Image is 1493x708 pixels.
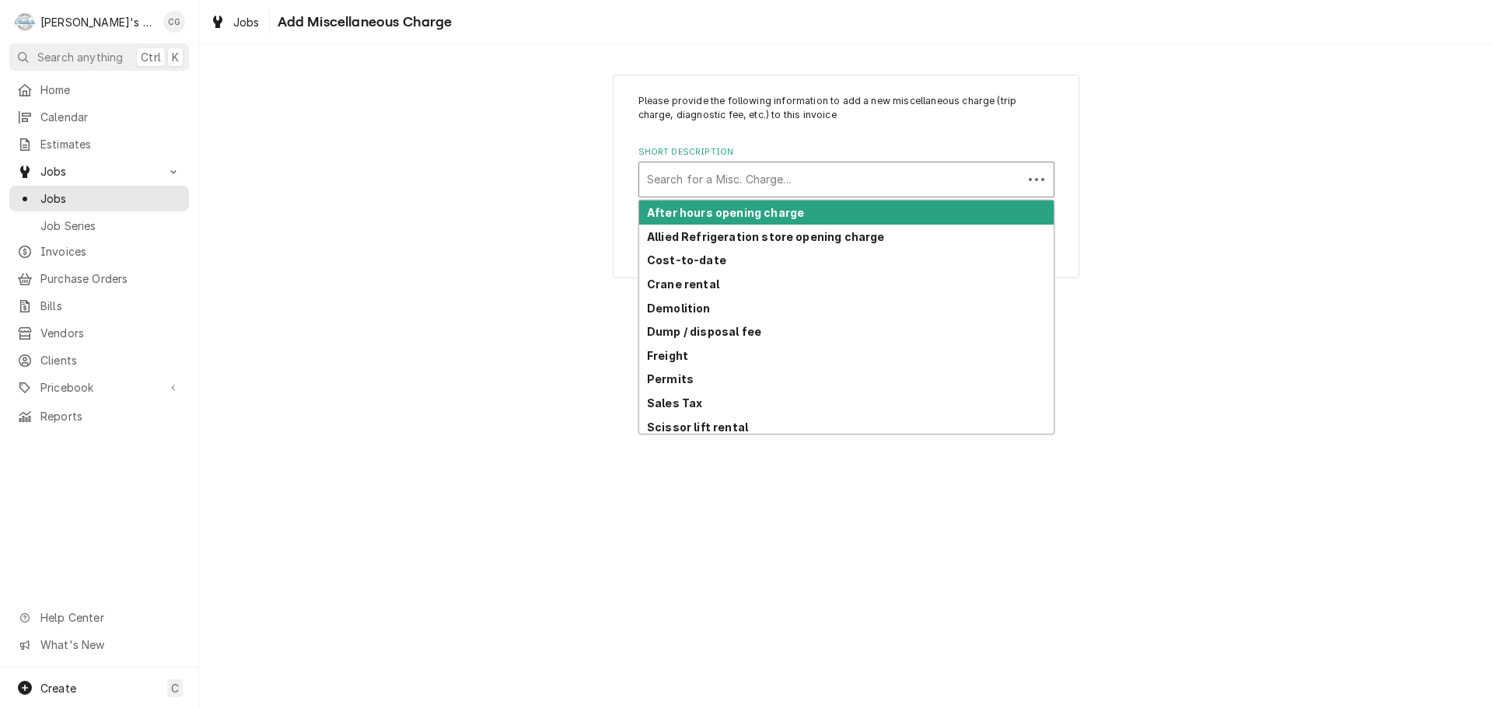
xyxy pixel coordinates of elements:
[9,44,189,71] button: Search anythingCtrlK
[9,77,189,103] a: Home
[40,109,181,125] span: Calendar
[14,11,36,33] div: R
[9,605,189,630] a: Go to Help Center
[37,49,123,65] span: Search anything
[40,379,158,396] span: Pricebook
[9,403,189,429] a: Reports
[9,375,189,400] a: Go to Pricebook
[647,253,726,267] strong: Cost-to-date
[647,396,702,410] strong: Sales Tax
[647,277,719,291] strong: Crane rental
[9,347,189,373] a: Clients
[14,11,36,33] div: Rudy's Commercial Refrigeration's Avatar
[40,243,181,260] span: Invoices
[40,190,181,207] span: Jobs
[638,94,1054,123] p: Please provide the following information to add a new miscellaneous charge (trip charge, diagnost...
[40,14,155,30] div: [PERSON_NAME]'s Commercial Refrigeration
[647,230,885,243] strong: Allied Refrigeration store opening charge
[9,159,189,184] a: Go to Jobs
[638,146,1054,197] div: Short Description
[40,270,181,287] span: Purchase Orders
[40,408,181,424] span: Reports
[9,213,189,239] a: Job Series
[9,239,189,264] a: Invoices
[163,11,185,33] div: Christine Gutierrez's Avatar
[647,206,804,219] strong: After hours opening charge
[40,637,180,653] span: What's New
[172,49,179,65] span: K
[40,82,181,98] span: Home
[40,325,181,341] span: Vendors
[9,104,189,130] a: Calendar
[204,9,266,35] a: Jobs
[613,75,1079,279] div: Line Item Create/Update
[647,349,688,362] strong: Freight
[9,131,189,157] a: Estimates
[273,12,453,33] span: Add Miscellaneous Charge
[40,609,180,626] span: Help Center
[141,49,161,65] span: Ctrl
[233,14,260,30] span: Jobs
[9,632,189,657] a: Go to What's New
[9,293,189,319] a: Bills
[9,186,189,211] a: Jobs
[647,325,761,338] strong: Dump / disposal fee
[638,146,1054,159] label: Short Description
[171,680,179,696] span: C
[40,682,76,695] span: Create
[9,266,189,291] a: Purchase Orders
[40,136,181,152] span: Estimates
[647,302,711,315] strong: Demolition
[163,11,185,33] div: CG
[40,298,181,314] span: Bills
[647,372,694,385] strong: Permits
[638,94,1054,197] div: Line Item Create/Update Form
[40,163,158,180] span: Jobs
[40,218,181,234] span: Job Series
[647,420,748,434] strong: Scissor lift rental
[40,352,181,368] span: Clients
[9,320,189,346] a: Vendors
